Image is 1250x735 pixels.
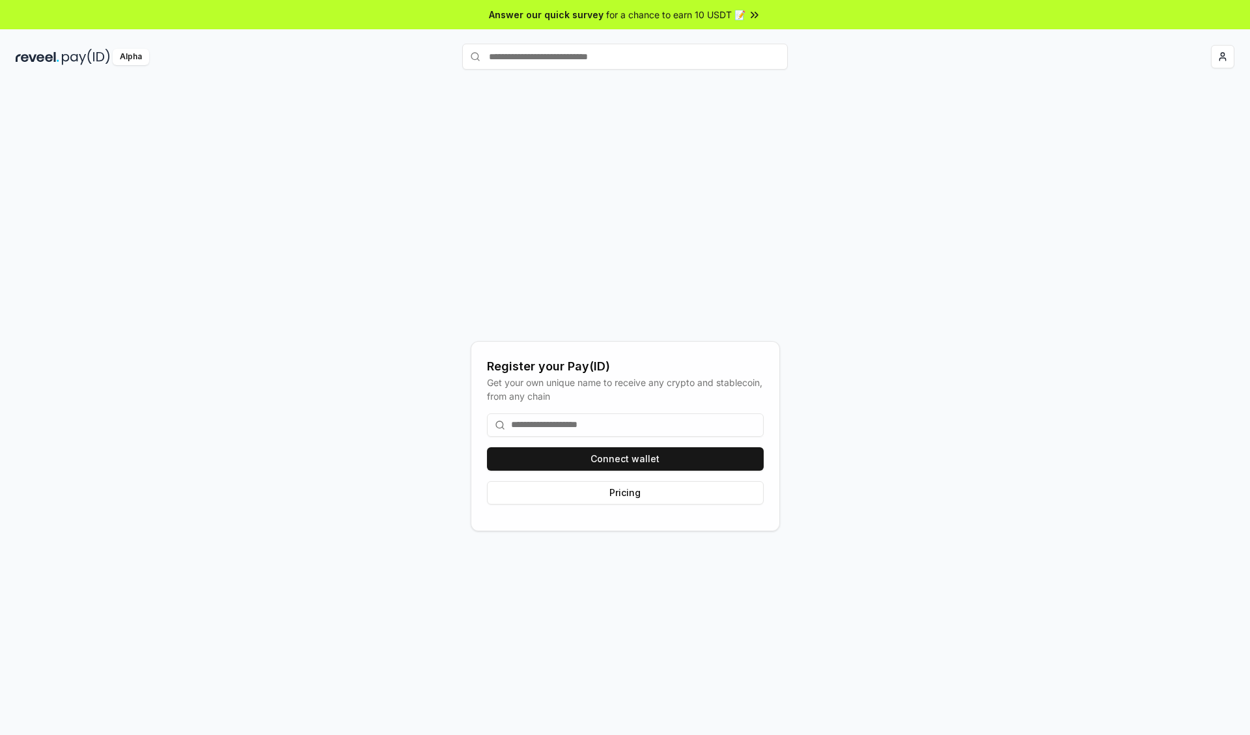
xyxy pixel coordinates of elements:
span: for a chance to earn 10 USDT 📝 [606,8,745,21]
div: Get your own unique name to receive any crypto and stablecoin, from any chain [487,376,764,403]
div: Alpha [113,49,149,65]
div: Register your Pay(ID) [487,357,764,376]
button: Pricing [487,481,764,505]
img: reveel_dark [16,49,59,65]
img: pay_id [62,49,110,65]
span: Answer our quick survey [489,8,604,21]
button: Connect wallet [487,447,764,471]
